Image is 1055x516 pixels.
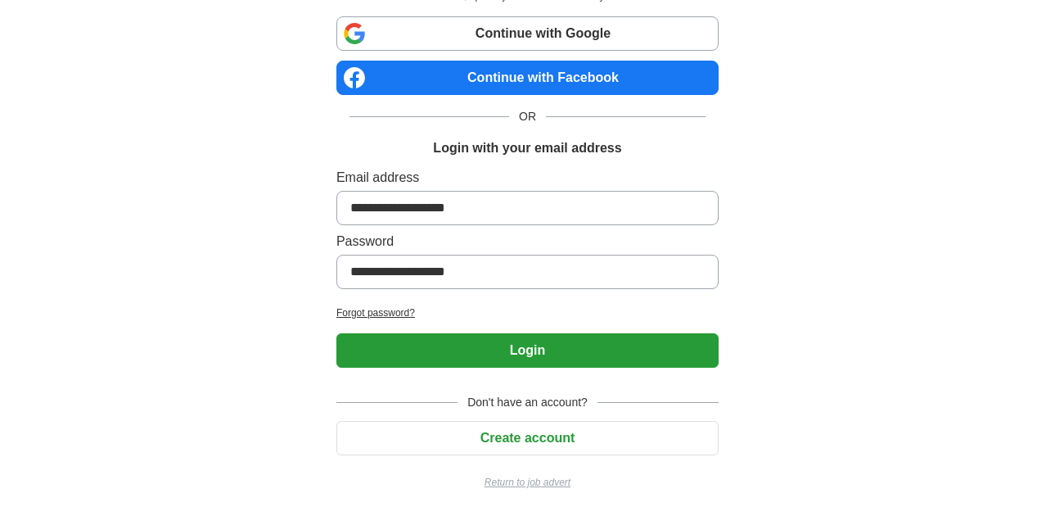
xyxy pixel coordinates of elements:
[336,475,719,490] a: Return to job advert
[336,431,719,445] a: Create account
[336,421,719,455] button: Create account
[336,306,719,320] a: Forgot password?
[336,333,719,368] button: Login
[336,232,719,251] label: Password
[336,168,719,188] label: Email address
[336,16,719,51] a: Continue with Google
[433,138,621,158] h1: Login with your email address
[336,61,719,95] a: Continue with Facebook
[509,108,546,125] span: OR
[458,394,597,411] span: Don't have an account?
